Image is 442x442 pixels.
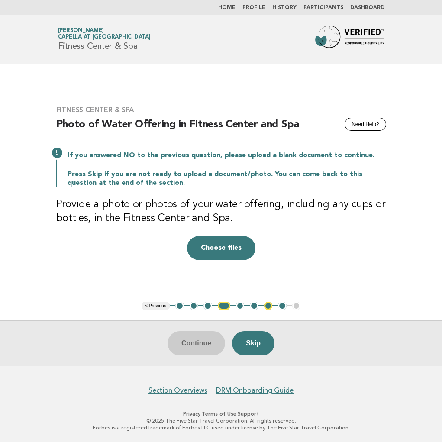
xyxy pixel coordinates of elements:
[232,331,274,355] button: Skip
[216,386,294,395] a: DRM Onboarding Guide
[68,170,386,187] p: Press Skip if you are not ready to upload a document/photo. You can come back to this question at...
[148,386,207,395] a: Section Overviews
[190,302,198,310] button: 2
[12,410,430,417] p: · ·
[142,302,170,310] button: < Previous
[187,236,255,260] button: Choose files
[218,5,236,10] a: Home
[218,302,230,310] button: 4
[12,417,430,424] p: © 2025 The Five Star Travel Corporation. All rights reserved.
[238,411,259,417] a: Support
[202,411,236,417] a: Terms of Use
[236,302,245,310] button: 5
[58,35,151,40] span: Capella at [GEOGRAPHIC_DATA]
[12,424,430,431] p: Forbes is a registered trademark of Forbes LLC used under license by The Five Star Travel Corpora...
[315,26,384,53] img: Forbes Travel Guide
[203,302,212,310] button: 3
[183,411,200,417] a: Privacy
[58,28,151,40] a: [PERSON_NAME]Capella at [GEOGRAPHIC_DATA]
[56,198,386,226] h3: Provide a photo or photos of your water offering, including any cups or bottles, in the Fitness C...
[303,5,343,10] a: Participants
[350,5,384,10] a: Dashboard
[56,118,386,139] h2: Photo of Water Offering in Fitness Center and Spa
[68,151,386,160] p: If you answered NO to the previous question, please upload a blank document to continue.
[58,28,151,51] h1: Fitness Center & Spa
[250,302,258,310] button: 6
[264,302,273,310] button: 7
[345,118,386,131] button: Need Help?
[56,106,386,114] h3: Fitness Center & Spa
[242,5,265,10] a: Profile
[175,302,184,310] button: 1
[272,5,297,10] a: History
[278,302,287,310] button: 8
